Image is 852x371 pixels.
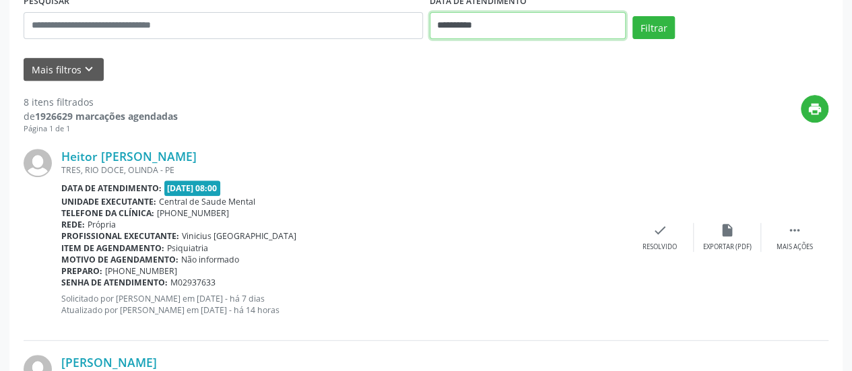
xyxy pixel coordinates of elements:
b: Profissional executante: [61,230,179,242]
button: Filtrar [632,16,675,39]
i:  [787,223,802,238]
span: [PHONE_NUMBER] [105,265,177,277]
span: Não informado [181,254,239,265]
b: Motivo de agendamento: [61,254,178,265]
strong: 1926629 marcações agendadas [35,110,178,123]
span: Central de Saude Mental [159,196,255,207]
img: img [24,149,52,177]
b: Unidade executante: [61,196,156,207]
span: [DATE] 08:00 [164,180,221,196]
div: Exportar (PDF) [703,242,752,252]
span: Vinicius [GEOGRAPHIC_DATA] [182,230,296,242]
b: Senha de atendimento: [61,277,168,288]
div: TRES, RIO DOCE, OLINDA - PE [61,164,626,176]
i: print [808,102,822,116]
b: Data de atendimento: [61,182,162,194]
div: Página 1 de 1 [24,123,178,135]
p: Solicitado por [PERSON_NAME] em [DATE] - há 7 dias Atualizado por [PERSON_NAME] em [DATE] - há 14... [61,293,626,316]
i: keyboard_arrow_down [81,62,96,77]
b: Rede: [61,219,85,230]
b: Item de agendamento: [61,242,164,254]
span: Própria [88,219,116,230]
div: 8 itens filtrados [24,95,178,109]
i: insert_drive_file [720,223,735,238]
a: [PERSON_NAME] [61,355,157,370]
b: Preparo: [61,265,102,277]
a: Heitor [PERSON_NAME] [61,149,197,164]
div: Mais ações [777,242,813,252]
span: Psiquiatria [167,242,208,254]
i: check [653,223,667,238]
b: Telefone da clínica: [61,207,154,219]
span: [PHONE_NUMBER] [157,207,229,219]
div: de [24,109,178,123]
button: Mais filtroskeyboard_arrow_down [24,58,104,81]
div: Resolvido [643,242,677,252]
button: print [801,95,828,123]
span: M02937633 [170,277,216,288]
